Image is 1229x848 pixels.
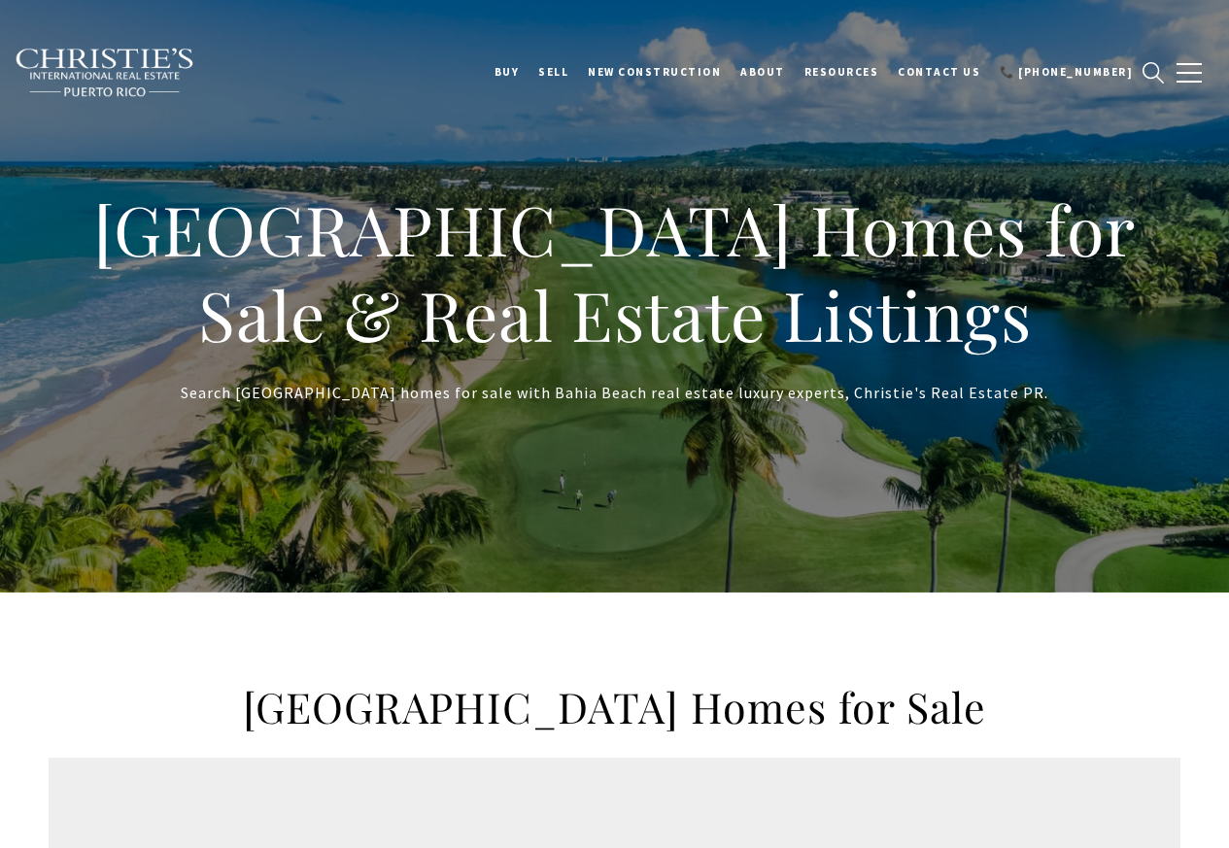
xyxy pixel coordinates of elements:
img: Christie's International Real Estate black text logo [15,48,195,98]
a: BUY [485,48,529,96]
a: SELL [529,48,578,96]
a: Resources [795,48,889,96]
span: New Construction [588,65,721,79]
span: 📞 [PHONE_NUMBER] [1000,65,1133,79]
a: New Construction [578,48,731,96]
h2: [GEOGRAPHIC_DATA] Homes for Sale [49,680,1180,734]
span: Contact Us [898,65,980,79]
a: 📞 [PHONE_NUMBER] [990,48,1143,96]
a: About [731,48,795,96]
span: Search [GEOGRAPHIC_DATA] homes for sale with Bahia Beach real estate luxury experts, Christie's R... [181,383,1048,402]
span: [GEOGRAPHIC_DATA] Homes for Sale & Real Estate Listings [93,183,1136,359]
